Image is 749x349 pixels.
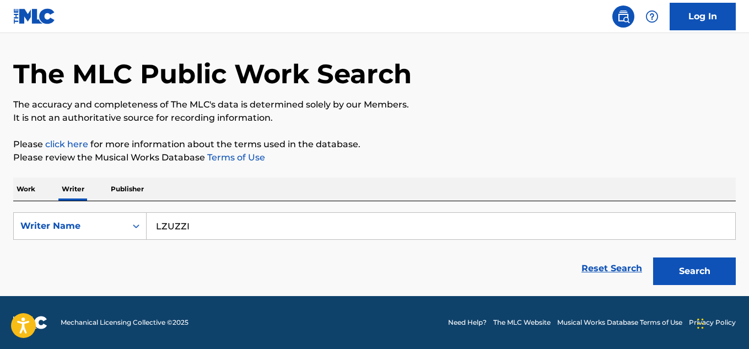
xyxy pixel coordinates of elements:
[13,138,736,151] p: Please for more information about the terms used in the database.
[13,8,56,24] img: MLC Logo
[58,178,88,201] p: Writer
[576,256,648,281] a: Reset Search
[557,318,682,327] a: Musical Works Database Terms of Use
[13,111,736,125] p: It is not an authoritative source for recording information.
[13,57,412,90] h1: The MLC Public Work Search
[13,178,39,201] p: Work
[689,318,736,327] a: Privacy Policy
[697,307,704,340] div: Arrastrar
[205,152,265,163] a: Terms of Use
[61,318,188,327] span: Mechanical Licensing Collective © 2025
[694,296,749,349] div: Widget de chat
[645,10,659,23] img: help
[617,10,630,23] img: search
[13,151,736,164] p: Please review the Musical Works Database
[493,318,551,327] a: The MLC Website
[653,257,736,285] button: Search
[13,98,736,111] p: The accuracy and completeness of The MLC's data is determined solely by our Members.
[20,219,120,233] div: Writer Name
[448,318,487,327] a: Need Help?
[45,139,88,149] a: click here
[694,296,749,349] iframe: Chat Widget
[13,212,736,291] form: Search Form
[641,6,663,28] div: Help
[13,316,47,329] img: logo
[107,178,147,201] p: Publisher
[670,3,736,30] a: Log In
[612,6,634,28] a: Public Search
